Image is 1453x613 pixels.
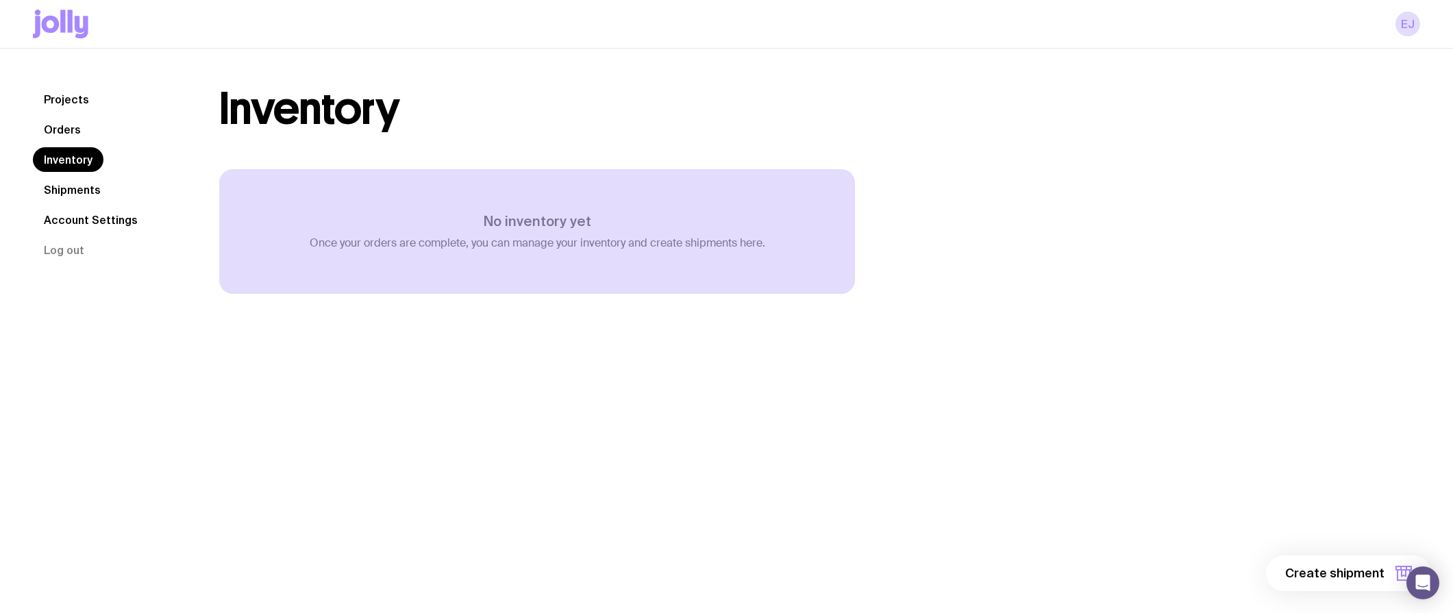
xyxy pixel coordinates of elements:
[1266,555,1431,591] button: Create shipment
[33,238,95,262] button: Log out
[33,87,100,112] a: Projects
[33,147,103,172] a: Inventory
[219,87,399,131] h1: Inventory
[1395,12,1420,36] a: EJ
[33,177,112,202] a: Shipments
[1285,565,1384,581] span: Create shipment
[33,117,92,142] a: Orders
[33,208,149,232] a: Account Settings
[1406,566,1439,599] div: Open Intercom Messenger
[310,213,765,229] h3: No inventory yet
[310,236,765,250] p: Once your orders are complete, you can manage your inventory and create shipments here.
